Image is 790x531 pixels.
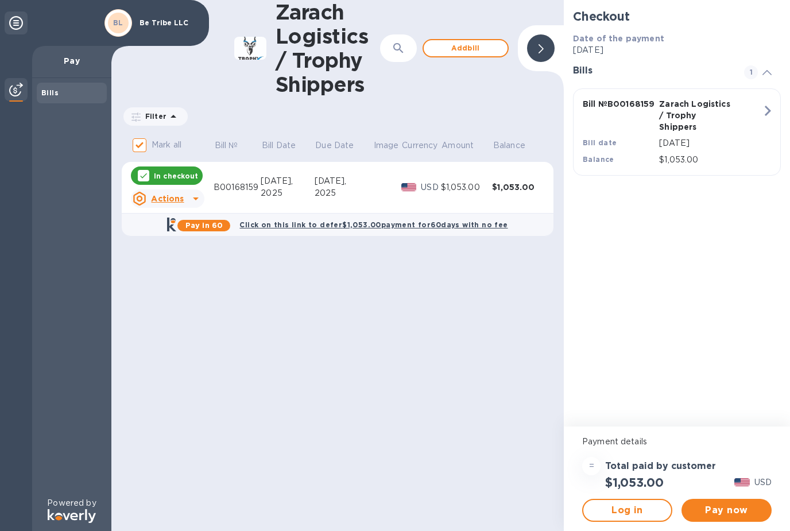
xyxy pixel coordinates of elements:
p: Balance [493,139,525,152]
p: Due Date [315,139,354,152]
b: Click on this link to defer $1,053.00 payment for 60 days with no fee [239,220,508,229]
p: Currency [402,139,437,152]
p: [DATE] [659,137,762,149]
p: Mark all [152,139,181,151]
u: Actions [151,194,184,203]
p: Payment details [582,436,772,448]
p: Bill № B00168159 [583,98,655,110]
span: Amount [442,139,489,152]
b: BL [113,18,123,27]
b: Pay in 60 [185,221,223,230]
p: Pay [41,55,102,67]
h3: Bills [573,65,730,76]
p: Powered by [47,497,96,509]
b: Balance [583,155,614,164]
img: USD [401,183,417,191]
div: [DATE], [261,175,314,187]
p: Bill Date [262,139,296,152]
button: Bill №B00168159Zarach Logistics / Trophy ShippersBill date[DATE]Balance$1,053.00 [573,88,781,176]
button: Addbill [423,39,509,57]
button: Log in [582,499,672,522]
b: Bill date [583,138,617,147]
p: In checkout [154,171,198,181]
span: Add bill [433,41,498,55]
p: USD [754,476,772,489]
span: Bill № [215,139,253,152]
button: Pay now [681,499,772,522]
p: Bill № [215,139,238,152]
div: [DATE], [315,175,373,187]
p: USD [421,181,440,193]
p: [DATE] [573,44,781,56]
span: Due Date [315,139,369,152]
b: Date of the payment [573,34,664,43]
span: Bill Date [262,139,311,152]
b: Bills [41,88,59,97]
h2: $1,053.00 [605,475,663,490]
img: Logo [48,509,96,523]
div: $1,053.00 [441,181,493,193]
p: Image [374,139,399,152]
h3: Total paid by customer [605,461,716,472]
div: $1,053.00 [492,181,544,193]
p: Amount [442,139,474,152]
span: Pay now [691,503,762,517]
div: B00168159 [214,181,261,193]
div: 2025 [315,187,373,199]
p: Be Tribe LLC [140,19,197,27]
h2: Checkout [573,9,781,24]
p: Zarach Logistics / Trophy Shippers [659,98,731,133]
p: Filter [141,111,166,121]
span: 1 [744,65,758,79]
span: Log in [592,503,662,517]
div: = [582,457,601,475]
span: Balance [493,139,540,152]
div: 2025 [261,187,314,199]
img: USD [734,478,750,486]
p: $1,053.00 [659,154,762,166]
